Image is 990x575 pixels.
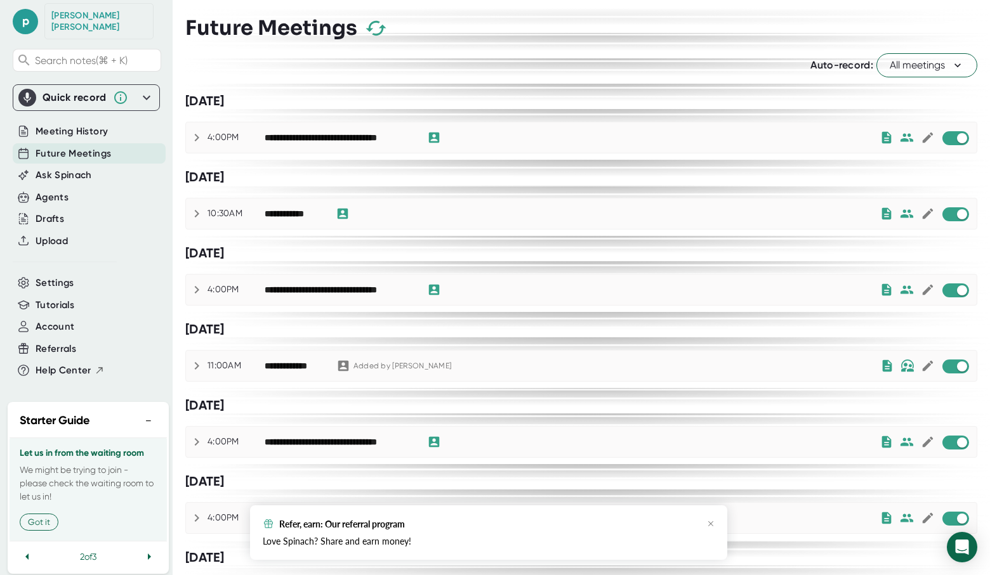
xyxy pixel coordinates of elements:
[890,58,964,73] span: All meetings
[36,363,91,378] span: Help Center
[185,321,977,337] div: [DATE]
[208,132,265,143] div: 4:00PM
[13,9,38,34] span: p
[20,514,58,531] button: Got it
[18,85,154,110] div: Quick record
[51,10,147,32] div: Peter Leung
[185,550,977,565] div: [DATE]
[36,320,74,334] button: Account
[185,16,357,40] h3: Future Meetings
[43,91,107,104] div: Quick record
[140,411,157,430] button: −
[185,397,977,413] div: [DATE]
[20,463,157,503] p: We might be trying to join - please check the waiting room to let us in!
[901,359,914,372] img: internal-only.bf9814430b306fe8849ed4717edd4846.svg
[20,412,89,429] h2: Starter Guide
[353,361,452,371] div: Added by [PERSON_NAME]
[36,190,69,205] button: Agents
[208,360,265,371] div: 11:00AM
[35,55,128,67] span: Search notes (⌘ + K)
[36,276,74,290] button: Settings
[185,474,977,489] div: [DATE]
[36,363,105,378] button: Help Center
[80,552,96,562] span: 2 of 3
[36,168,92,183] button: Ask Spinach
[185,93,977,109] div: [DATE]
[947,532,977,562] div: Open Intercom Messenger
[876,53,977,77] button: All meetings
[208,512,265,524] div: 4:00PM
[810,59,873,71] span: Auto-record:
[20,448,157,458] h3: Let us in from the waiting room
[36,124,108,139] button: Meeting History
[36,234,68,249] button: Upload
[36,146,111,161] button: Future Meetings
[208,208,265,219] div: 10:30AM
[185,245,977,261] div: [DATE]
[185,169,977,185] div: [DATE]
[208,436,265,448] div: 4:00PM
[36,298,74,313] button: Tutorials
[208,284,265,295] div: 4:00PM
[36,342,76,356] button: Referrals
[36,212,64,226] button: Drafts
